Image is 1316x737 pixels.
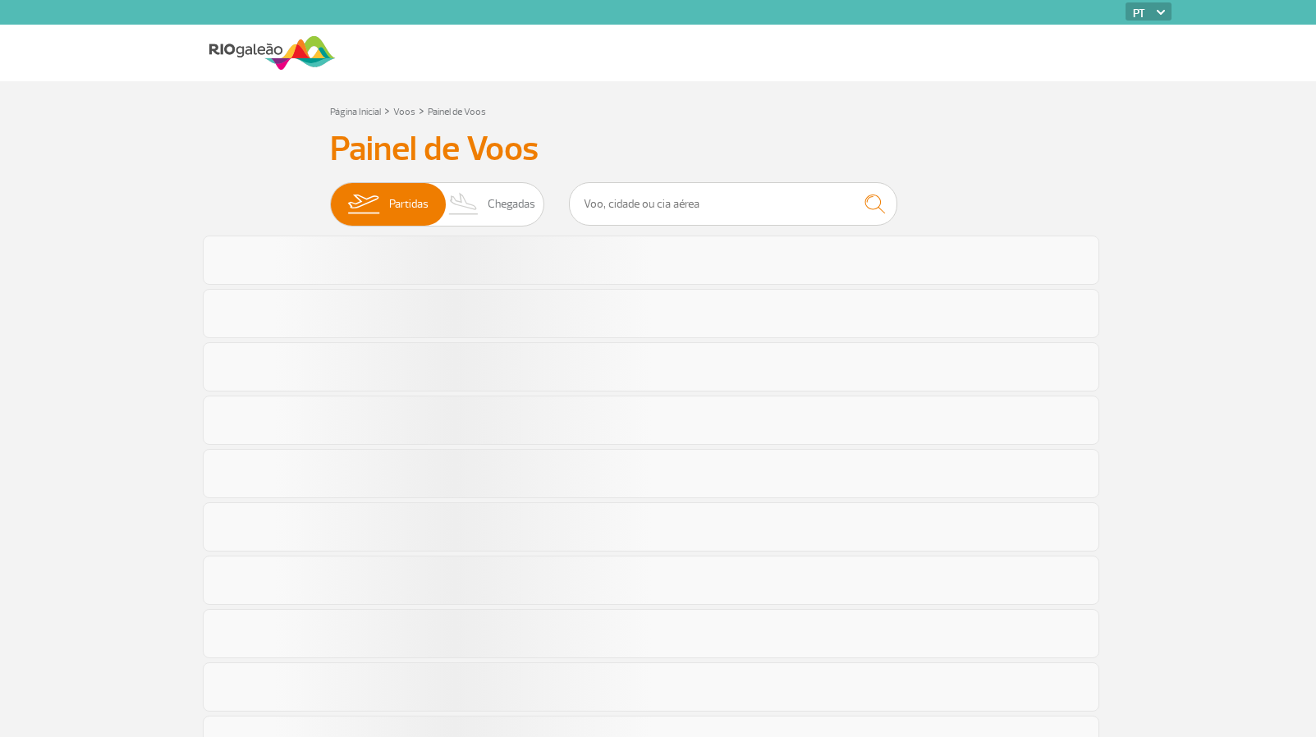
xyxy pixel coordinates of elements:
img: slider-embarque [337,183,389,226]
input: Voo, cidade ou cia aérea [569,182,897,226]
img: slider-desembarque [440,183,488,226]
a: Painel de Voos [428,106,486,118]
h3: Painel de Voos [330,129,987,170]
a: > [419,101,424,120]
a: Página Inicial [330,106,381,118]
span: Partidas [389,183,429,226]
span: Chegadas [488,183,535,226]
a: Voos [393,106,415,118]
a: > [384,101,390,120]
